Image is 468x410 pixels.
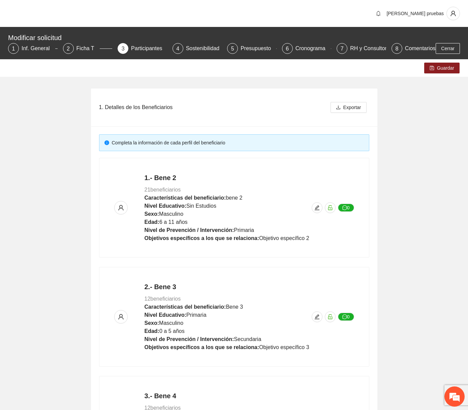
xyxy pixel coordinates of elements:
div: 7RH y Consultores [337,43,386,54]
span: 8 [395,46,398,52]
button: message0 [338,204,354,212]
span: edit [312,205,322,210]
div: Comentarios [405,43,436,54]
span: 6 [286,46,289,52]
strong: Objetivos específicos a los que se relaciona: [145,235,259,241]
span: download [336,105,341,110]
span: Bene 3 [226,304,243,310]
button: user [114,310,128,323]
span: Objetivo específico 2 [259,235,309,241]
strong: Nivel de Prevención / Intervención: [145,336,234,342]
div: 5Presupuesto [227,43,277,54]
span: Masculino [159,211,183,217]
div: 3Participantes [118,43,167,54]
strong: Nivel de Prevención / Intervención: [145,227,234,233]
span: Primaria [234,227,254,233]
span: Exportar [343,104,361,111]
span: user [115,205,127,211]
strong: Objetivos específicos a los que se relaciona: [145,344,259,350]
span: Objetivo específico 3 [259,344,309,350]
div: Cronograma [295,43,331,54]
span: bene 2 [226,195,242,201]
span: 0 a 5 años [159,328,185,334]
strong: Sexo: [145,211,159,217]
div: 4Sostenibilidad [173,43,222,54]
h4: 2.- Bene 3 [145,282,309,292]
span: Primaria [186,312,207,318]
span: Sin Estudios [186,203,216,209]
h4: 1.- Bene 2 [145,173,309,182]
span: 6 a 11 años [159,219,188,225]
strong: Características del beneficiario: [145,304,226,310]
div: 2Ficha T [63,43,113,54]
span: message [342,205,347,211]
button: downloadExportar [331,102,367,113]
span: Secundaria [234,336,261,342]
span: info-circle [104,140,109,145]
span: user [115,314,127,320]
span: user [447,10,460,16]
span: Masculino [159,320,183,326]
span: Guardar [437,64,454,72]
button: edit [312,202,322,213]
div: RH y Consultores [350,43,398,54]
strong: Edad: [145,219,159,225]
h4: 3.- Bene 4 [145,391,316,401]
button: user [114,201,128,214]
span: message [342,314,347,320]
div: Completa la información de cada perfil del beneficiario [112,139,364,146]
div: 8Comentarios [392,43,436,54]
button: unlock [325,311,336,322]
span: 12 beneficiarios [145,296,181,302]
button: message0 [338,313,354,321]
span: 7 [341,46,344,52]
span: edit [312,314,322,319]
span: 4 [176,46,179,52]
span: 3 [122,46,125,52]
strong: Sexo: [145,320,159,326]
div: 1. Detalles de los Beneficiarios [99,98,328,117]
div: Modificar solicitud [8,32,456,43]
span: 5 [231,46,234,52]
strong: Nivel Educativo: [145,203,186,209]
button: unlock [325,202,336,213]
div: Ficha T [76,43,100,54]
span: unlock [325,205,335,210]
button: user [446,7,460,20]
span: [PERSON_NAME] pruebas [386,11,444,16]
div: Sostenibilidad [186,43,225,54]
span: save [430,66,434,71]
strong: Edad: [145,328,159,334]
div: 1Inf. General [8,43,58,54]
span: unlock [325,314,335,319]
strong: Características del beneficiario: [145,195,226,201]
strong: Nivel Educativo: [145,312,186,318]
div: Presupuesto [241,43,276,54]
button: saveGuardar [424,63,460,73]
button: edit [312,311,322,322]
span: 2 [67,46,70,52]
button: Cerrar [436,43,460,54]
span: bell [373,11,383,16]
span: 21 beneficiarios [145,187,181,193]
div: Participantes [131,43,168,54]
button: bell [373,8,384,19]
div: Inf. General [22,43,55,54]
span: 1 [12,46,15,52]
span: Cerrar [441,45,455,52]
div: 6Cronograma [282,43,332,54]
